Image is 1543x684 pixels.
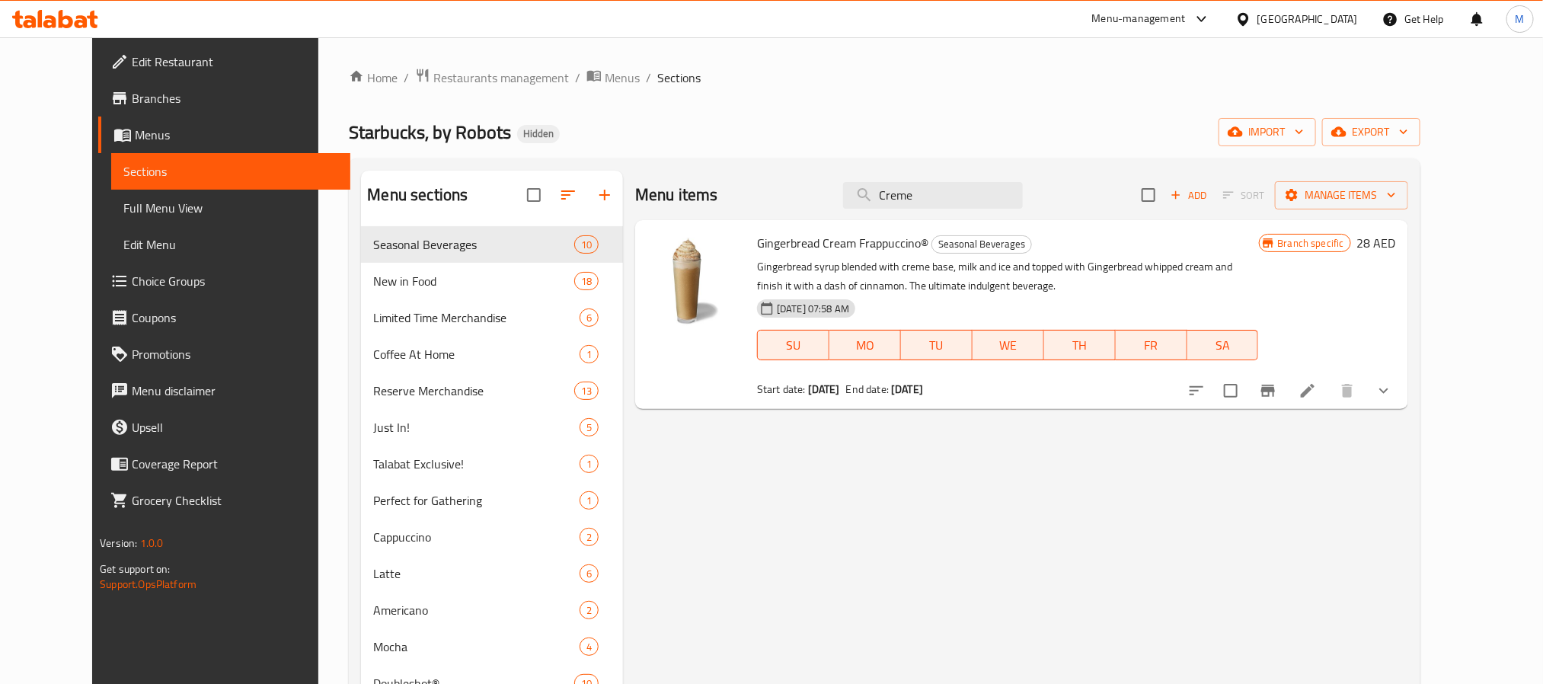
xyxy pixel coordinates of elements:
li: / [646,69,651,87]
a: Menu disclaimer [98,372,350,409]
span: Restaurants management [433,69,569,87]
span: Just In! [373,418,579,436]
button: sort-choices [1178,372,1215,409]
span: Menus [605,69,640,87]
div: [GEOGRAPHIC_DATA] [1257,11,1358,27]
b: [DATE] [808,379,840,399]
img: Gingerbread Cream Frappuccino® [647,232,745,330]
span: Select section first [1213,184,1275,207]
a: Coverage Report [98,446,350,482]
a: Edit Restaurant [98,43,350,80]
span: Start date: [757,379,806,399]
span: Grocery Checklist [132,491,337,510]
span: Coffee At Home [373,345,579,363]
a: Edit Menu [111,226,350,263]
span: Sort sections [550,177,586,213]
button: Add section [586,177,623,213]
span: Americano [373,601,579,619]
span: M [1516,11,1525,27]
button: Branch-specific-item [1250,372,1286,409]
span: Get support on: [100,559,170,579]
span: New in Food [373,272,573,290]
a: Choice Groups [98,263,350,299]
span: 2 [580,603,598,618]
span: MO [835,334,895,356]
div: items [580,418,599,436]
span: TU [907,334,966,356]
button: SA [1187,330,1259,360]
span: Seasonal Beverages [932,235,1031,253]
div: items [580,638,599,656]
a: Full Menu View [111,190,350,226]
div: Perfect for Gathering [373,491,579,510]
span: Cappuccino [373,528,579,546]
h2: Menu sections [367,184,468,206]
button: MO [829,330,901,360]
div: items [580,491,599,510]
b: [DATE] [891,379,923,399]
div: items [580,455,599,473]
span: Promotions [132,345,337,363]
button: TU [901,330,973,360]
span: Menu disclaimer [132,382,337,400]
button: SU [757,330,829,360]
span: Edit Menu [123,235,337,254]
input: search [843,182,1023,209]
span: Branch specific [1272,236,1350,251]
a: Home [349,69,398,87]
li: / [575,69,580,87]
button: show more [1366,372,1402,409]
span: Starbucks, by Robots [349,115,511,149]
button: delete [1329,372,1366,409]
div: Cappuccino2 [361,519,623,555]
a: Promotions [98,336,350,372]
div: items [580,345,599,363]
span: Seasonal Beverages [373,235,573,254]
div: items [574,272,599,290]
div: Hidden [517,125,560,143]
h2: Menu items [635,184,718,206]
a: Coupons [98,299,350,336]
div: items [574,382,599,400]
div: Limited Time Merchandise6 [361,299,623,336]
span: Manage items [1287,186,1396,205]
span: Upsell [132,418,337,436]
div: Just In!5 [361,409,623,446]
span: Coverage Report [132,455,337,473]
button: export [1322,118,1420,146]
span: Choice Groups [132,272,337,290]
span: Talabat Exclusive! [373,455,579,473]
div: Perfect for Gathering1 [361,482,623,519]
span: 1 [580,457,598,471]
div: Americano2 [361,592,623,628]
span: Reserve Merchandise [373,382,573,400]
div: Seasonal Beverages10 [361,226,623,263]
button: FR [1116,330,1187,360]
span: FR [1122,334,1181,356]
span: 1 [580,494,598,508]
span: Full Menu View [123,199,337,217]
div: Coffee At Home1 [361,336,623,372]
span: Version: [100,533,137,553]
span: Latte [373,564,579,583]
span: Mocha [373,638,579,656]
button: Add [1164,184,1213,207]
a: Upsell [98,409,350,446]
span: 1 [580,347,598,362]
span: Branches [132,89,337,107]
span: export [1334,123,1408,142]
div: items [574,235,599,254]
div: items [580,564,599,583]
span: import [1231,123,1304,142]
a: Menus [98,117,350,153]
p: Gingerbread syrup blended with creme base, milk and ice and topped with Gingerbread whipped cream... [757,257,1258,296]
span: Hidden [517,127,560,140]
span: 13 [575,384,598,398]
